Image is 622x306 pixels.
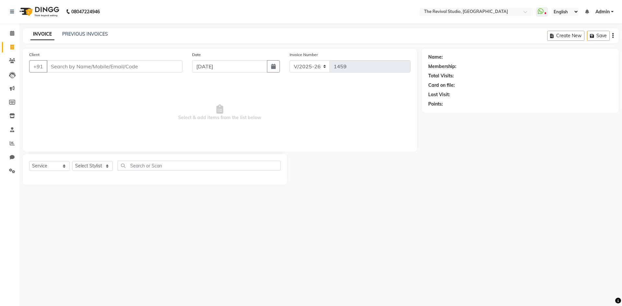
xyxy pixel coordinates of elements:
div: Points: [428,101,443,108]
input: Search by Name/Mobile/Email/Code [47,60,182,73]
div: Total Visits: [428,73,454,79]
span: Admin [595,8,610,15]
label: Client [29,52,40,58]
input: Search or Scan [118,161,281,171]
b: 08047224946 [71,3,100,21]
button: +91 [29,60,47,73]
button: Create New [547,31,584,41]
div: Card on file: [428,82,455,89]
a: INVOICE [30,28,54,40]
label: Date [192,52,201,58]
img: logo [17,3,61,21]
div: Last Visit: [428,91,450,98]
label: Invoice Number [290,52,318,58]
a: PREVIOUS INVOICES [62,31,108,37]
span: Select & add items from the list below [29,80,410,145]
div: Membership: [428,63,456,70]
button: Save [587,31,610,41]
div: Name: [428,54,443,61]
